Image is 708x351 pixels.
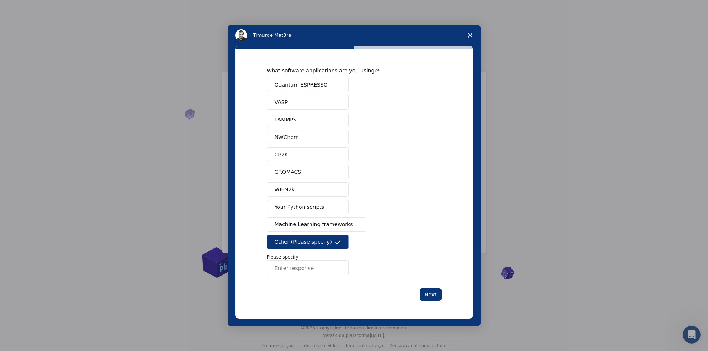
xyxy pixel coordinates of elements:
span: LAMMPS [275,116,297,124]
input: Enter response [267,260,349,275]
span: WIEN2k [275,186,295,194]
div: What software applications are you using? [267,67,430,74]
img: Imagem de perfil de Timur [235,29,247,41]
font: Apoiar [20,5,42,12]
button: GROMACS [267,165,349,179]
button: Your Python scripts [267,200,349,214]
span: Other (Please specify) [275,238,332,246]
span: Pesquisa detalhada [460,25,481,46]
font: Timur [253,32,267,38]
button: LAMMPS [267,113,349,127]
span: NWChem [275,133,299,141]
span: Machine Learning frameworks [275,221,353,228]
button: Machine Learning frameworks [267,217,367,232]
span: VASP [275,98,288,106]
button: Other (Please specify) [267,235,349,249]
button: WIEN2k [267,182,349,197]
button: VASP [267,95,349,110]
span: CP2K [275,151,288,159]
button: Next [420,288,442,301]
p: Please specify [267,254,442,260]
font: de Mat3ra [267,32,291,38]
button: NWChem [267,130,349,144]
button: Quantum ESPRESSO [267,78,349,92]
span: Your Python scripts [275,203,324,211]
span: Quantum ESPRESSO [275,81,328,89]
button: CP2K [267,147,349,162]
span: GROMACS [275,168,301,176]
